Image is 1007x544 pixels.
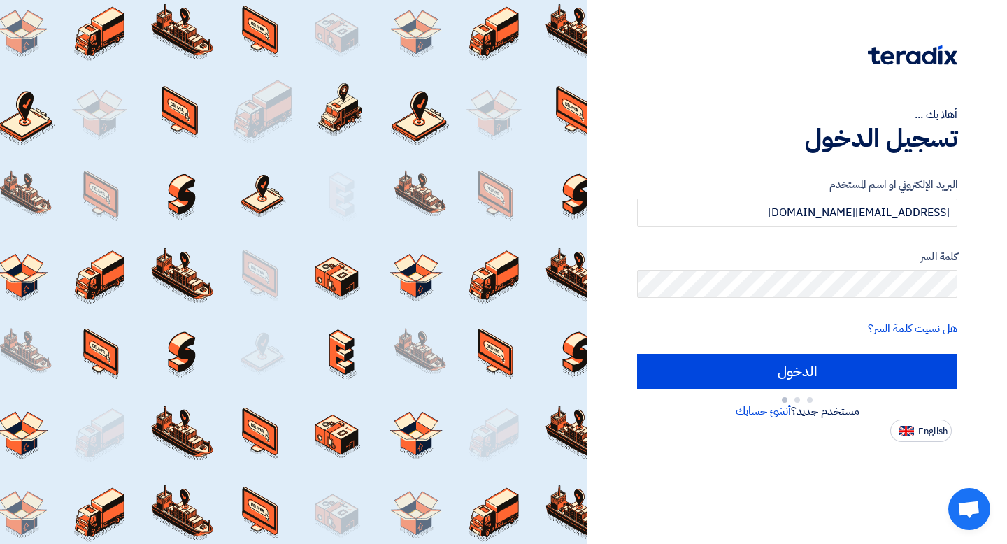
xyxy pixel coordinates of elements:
input: أدخل بريد العمل الإلكتروني او اسم المستخدم الخاص بك ... [637,199,957,227]
label: كلمة السر [637,249,957,265]
h1: تسجيل الدخول [637,123,957,154]
span: English [918,427,948,436]
div: أهلا بك ... [637,106,957,123]
input: الدخول [637,354,957,389]
button: English [890,420,952,442]
label: البريد الإلكتروني او اسم المستخدم [637,177,957,193]
a: Open chat [948,488,990,530]
div: مستخدم جديد؟ [637,403,957,420]
a: أنشئ حسابك [736,403,791,420]
a: هل نسيت كلمة السر؟ [868,320,957,337]
img: Teradix logo [868,45,957,65]
img: en-US.png [899,426,914,436]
